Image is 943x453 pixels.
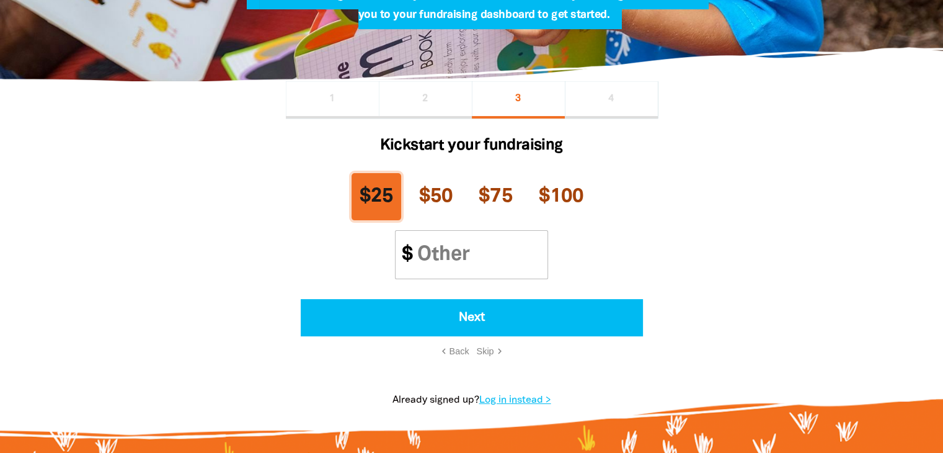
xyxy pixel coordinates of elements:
span: 1 [329,94,335,104]
button: chevron_leftBack [444,346,473,358]
button: Stage 1 [286,81,379,119]
button: Skipchevron_right [473,346,500,358]
span: $75 [479,187,513,205]
button: $75 [471,173,520,221]
button: $50 [411,173,461,221]
i: chevron_right [494,346,505,357]
span: 2 [422,94,428,104]
span: Skip [477,346,494,356]
a: Log in instead > [479,396,551,405]
button: Next [301,299,643,336]
input: Other [407,231,547,279]
button: Stage 2 [379,81,472,119]
button: $25 [352,173,401,221]
span: $25 [360,187,394,205]
h3: Kickstart your fundraising [301,133,643,158]
p: Already signed up? [286,393,658,408]
button: $100 [531,173,591,221]
span: $ [396,231,413,279]
span: $50 [419,187,453,205]
span: Back [449,346,469,356]
span: $100 [538,187,583,205]
i: chevron_left [438,346,449,357]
